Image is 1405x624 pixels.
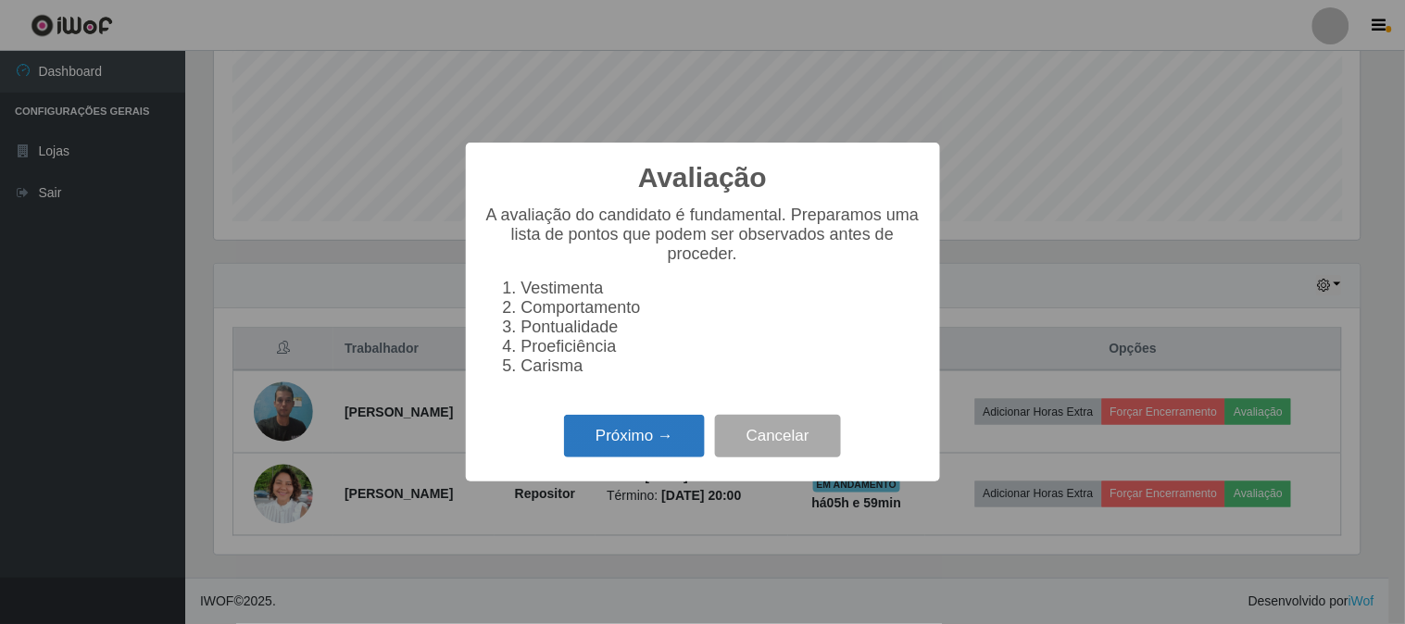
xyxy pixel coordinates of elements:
[564,415,705,458] button: Próximo →
[715,415,841,458] button: Cancelar
[521,356,922,376] li: Carisma
[638,161,767,194] h2: Avaliação
[521,298,922,318] li: Comportamento
[521,337,922,356] li: Proeficiência
[521,318,922,337] li: Pontualidade
[521,279,922,298] li: Vestimenta
[484,206,922,264] p: A avaliação do candidato é fundamental. Preparamos uma lista de pontos que podem ser observados a...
